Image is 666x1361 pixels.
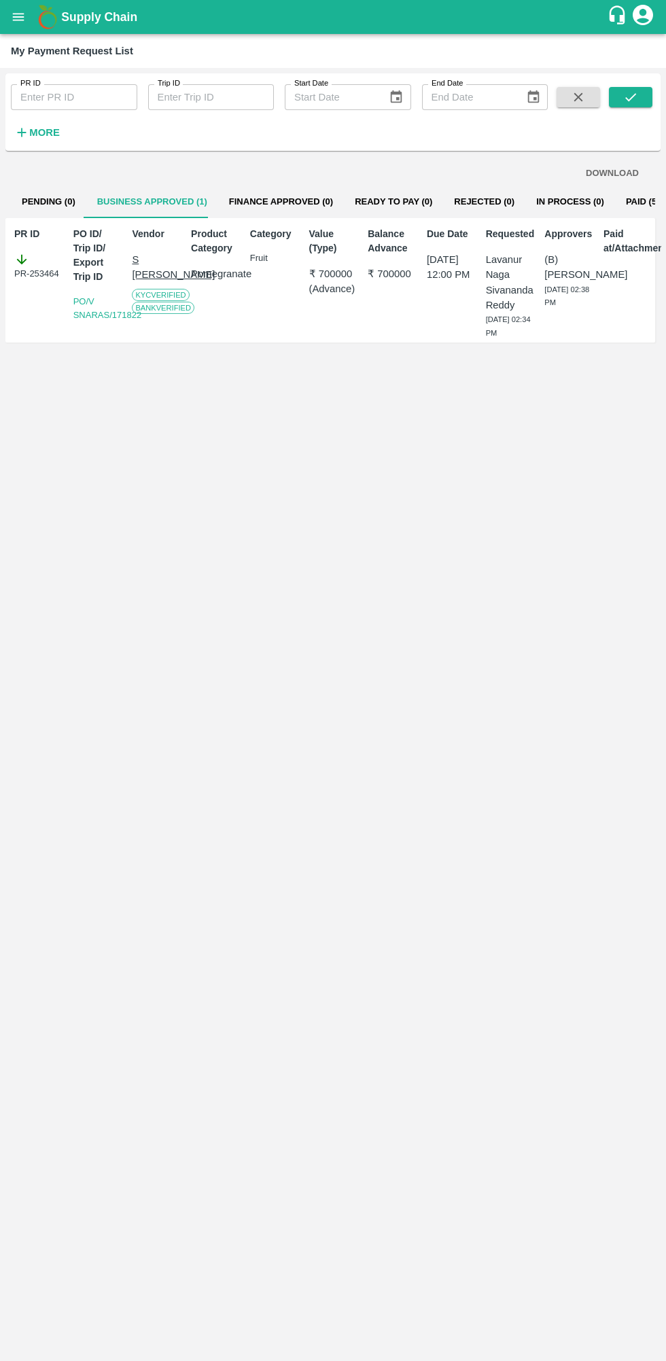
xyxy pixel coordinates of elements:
span: KYC Verified [132,289,189,301]
button: Finance Approved (0) [218,185,344,218]
div: PR-253464 [14,252,63,281]
button: Ready To Pay (0) [344,185,443,218]
p: Vendor [132,227,180,241]
input: Enter PR ID [11,84,137,110]
span: [DATE] 02:34 PM [486,315,531,337]
p: ₹ 700000 [368,266,416,281]
a: PO/V SNARAS/171822 [73,296,141,320]
button: Choose date [521,84,546,110]
p: Due Date [427,227,475,241]
p: ( Advance ) [309,281,357,296]
input: Enter Trip ID [148,84,275,110]
p: Category [250,227,298,241]
p: Requested [486,227,534,241]
input: End Date [422,84,515,110]
p: Balance Advance [368,227,416,255]
p: PO ID/ Trip ID/ Export Trip ID [73,227,122,284]
p: Value (Type) [309,227,357,255]
p: ₹ 700000 [309,266,357,281]
button: DOWNLOAD [580,162,644,185]
b: Supply Chain [61,10,137,24]
img: logo [34,3,61,31]
label: End Date [432,78,463,89]
span: [DATE] 02:38 PM [544,285,589,307]
strong: More [29,127,60,138]
span: Bank Verified [132,302,194,314]
p: Fruit [250,252,298,265]
p: (B) [PERSON_NAME] [544,252,593,283]
button: Pending (0) [11,185,86,218]
p: Pomegranate [191,266,239,281]
label: Trip ID [158,78,180,89]
div: customer-support [607,5,631,29]
p: Lavanur Naga Sivananda Reddy [486,252,534,313]
button: More [11,121,63,144]
input: Start Date [285,84,378,110]
button: Choose date [383,84,409,110]
label: PR ID [20,78,41,89]
p: Approvers [544,227,593,241]
label: Start Date [294,78,328,89]
p: S [PERSON_NAME] [132,252,180,283]
button: open drawer [3,1,34,33]
p: Product Category [191,227,239,255]
button: Business Approved (1) [86,185,218,218]
p: Paid at/Attachments [603,227,652,255]
p: PR ID [14,227,63,241]
button: Rejected (0) [443,185,525,218]
p: [DATE] 12:00 PM [427,252,475,283]
a: Supply Chain [61,7,607,26]
div: account of current user [631,3,655,31]
button: In Process (0) [525,185,615,218]
div: My Payment Request List [11,42,133,60]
